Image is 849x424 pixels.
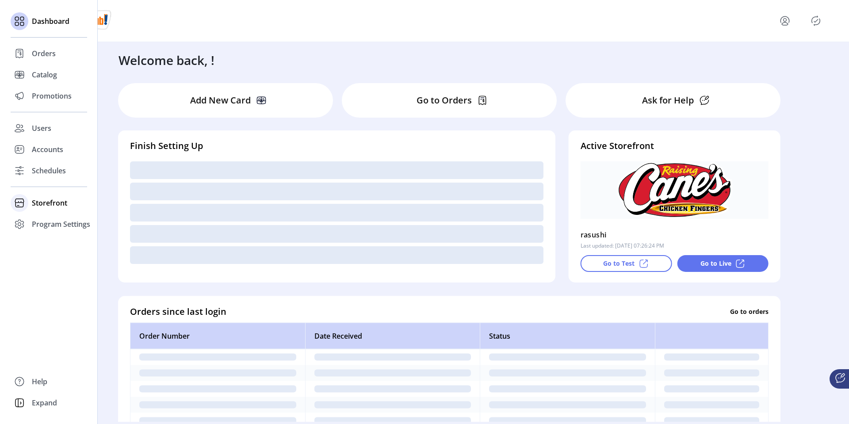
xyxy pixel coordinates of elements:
span: Help [32,376,47,387]
p: rasushi [581,228,607,242]
span: Catalog [32,69,57,80]
span: Program Settings [32,219,90,229]
p: Go to orders [730,307,769,316]
th: Date Received [305,322,480,349]
span: Expand [32,397,57,408]
th: Order Number [130,322,305,349]
button: Publisher Panel [809,14,823,28]
span: Accounts [32,144,63,155]
p: Go to Live [700,259,731,268]
p: Go to Orders [417,94,472,107]
span: Users [32,123,51,134]
p: Ask for Help [642,94,694,107]
span: Dashboard [32,16,69,27]
h3: Welcome back, ! [119,51,214,69]
h4: Orders since last login [130,305,226,318]
h4: Active Storefront [581,139,769,153]
span: Schedules [32,165,66,176]
p: Add New Card [190,94,251,107]
h4: Finish Setting Up [130,139,543,153]
p: Go to Test [603,259,635,268]
span: Orders [32,48,56,59]
p: Last updated: [DATE] 07:26:24 PM [581,242,664,250]
span: Storefront [32,198,67,208]
span: Promotions [32,91,72,101]
th: Status [480,322,655,349]
button: menu [778,14,792,28]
